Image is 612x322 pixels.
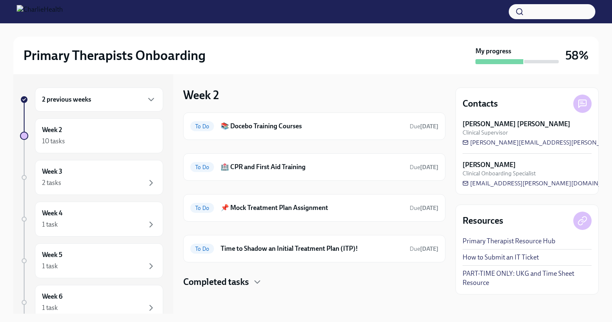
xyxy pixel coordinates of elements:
[190,120,438,133] a: To Do📚 Docebo Training CoursesDue[DATE]
[42,220,58,229] div: 1 task
[463,160,516,170] strong: [PERSON_NAME]
[42,125,62,135] h6: Week 2
[420,245,438,252] strong: [DATE]
[420,164,438,171] strong: [DATE]
[221,162,403,172] h6: 🏥 CPR and First Aid Training
[463,97,498,110] h4: Contacts
[42,95,91,104] h6: 2 previous weeks
[20,285,163,320] a: Week 61 task
[221,203,403,212] h6: 📌 Mock Treatment Plan Assignment
[42,262,58,271] div: 1 task
[23,47,206,64] h2: Primary Therapists Onboarding
[410,245,438,253] span: August 23rd, 2025 09:00
[410,123,438,130] span: Due
[42,167,62,176] h6: Week 3
[190,160,438,174] a: To Do🏥 CPR and First Aid TrainingDue[DATE]
[475,47,511,56] strong: My progress
[463,269,592,287] a: PART-TIME ONLY: UKG and Time Sheet Resource
[463,129,508,137] span: Clinical Supervisor
[463,170,536,177] span: Clinical Onboarding Specialist
[42,292,62,301] h6: Week 6
[410,204,438,212] span: August 22nd, 2025 09:00
[463,120,570,129] strong: [PERSON_NAME] [PERSON_NAME]
[190,246,214,252] span: To Do
[20,243,163,278] a: Week 51 task
[221,244,403,253] h6: Time to Shadow an Initial Treatment Plan (ITP)!
[410,163,438,171] span: August 23rd, 2025 09:00
[42,250,62,260] h6: Week 5
[420,123,438,130] strong: [DATE]
[35,87,163,112] div: 2 previous weeks
[183,276,249,288] h4: Completed tasks
[20,118,163,153] a: Week 210 tasks
[42,178,61,187] div: 2 tasks
[221,122,403,131] h6: 📚 Docebo Training Courses
[20,202,163,237] a: Week 41 task
[410,245,438,252] span: Due
[42,209,62,218] h6: Week 4
[42,303,58,312] div: 1 task
[183,87,219,102] h3: Week 2
[190,164,214,170] span: To Do
[420,205,438,212] strong: [DATE]
[190,205,214,211] span: To Do
[410,164,438,171] span: Due
[463,215,503,227] h4: Resources
[42,137,65,146] div: 10 tasks
[565,48,589,63] h3: 58%
[183,276,445,288] div: Completed tasks
[463,237,555,246] a: Primary Therapist Resource Hub
[20,160,163,195] a: Week 32 tasks
[190,123,214,130] span: To Do
[410,205,438,212] span: Due
[190,242,438,255] a: To DoTime to Shadow an Initial Treatment Plan (ITP)!Due[DATE]
[190,201,438,215] a: To Do📌 Mock Treatment Plan AssignmentDue[DATE]
[17,5,63,18] img: CharlieHealth
[463,253,539,262] a: How to Submit an IT Ticket
[410,122,438,130] span: August 26th, 2025 09:00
